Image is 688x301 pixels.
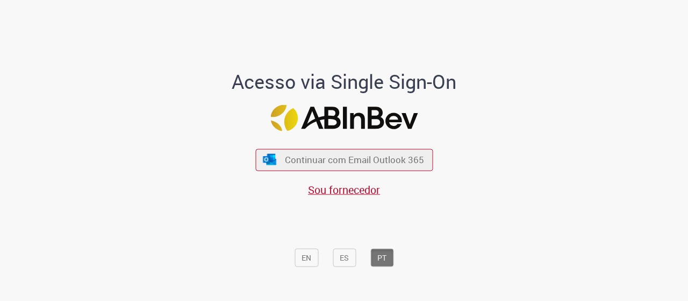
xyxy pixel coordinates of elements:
[285,153,424,166] span: Continuar com Email Outlook 365
[333,248,356,267] button: ES
[255,149,433,171] button: ícone Azure/Microsoft 360 Continuar com Email Outlook 365
[295,248,318,267] button: EN
[370,248,393,267] button: PT
[262,154,277,165] img: ícone Azure/Microsoft 360
[270,105,418,131] img: Logo ABInBev
[195,71,493,92] h1: Acesso via Single Sign-On
[308,182,380,197] a: Sou fornecedor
